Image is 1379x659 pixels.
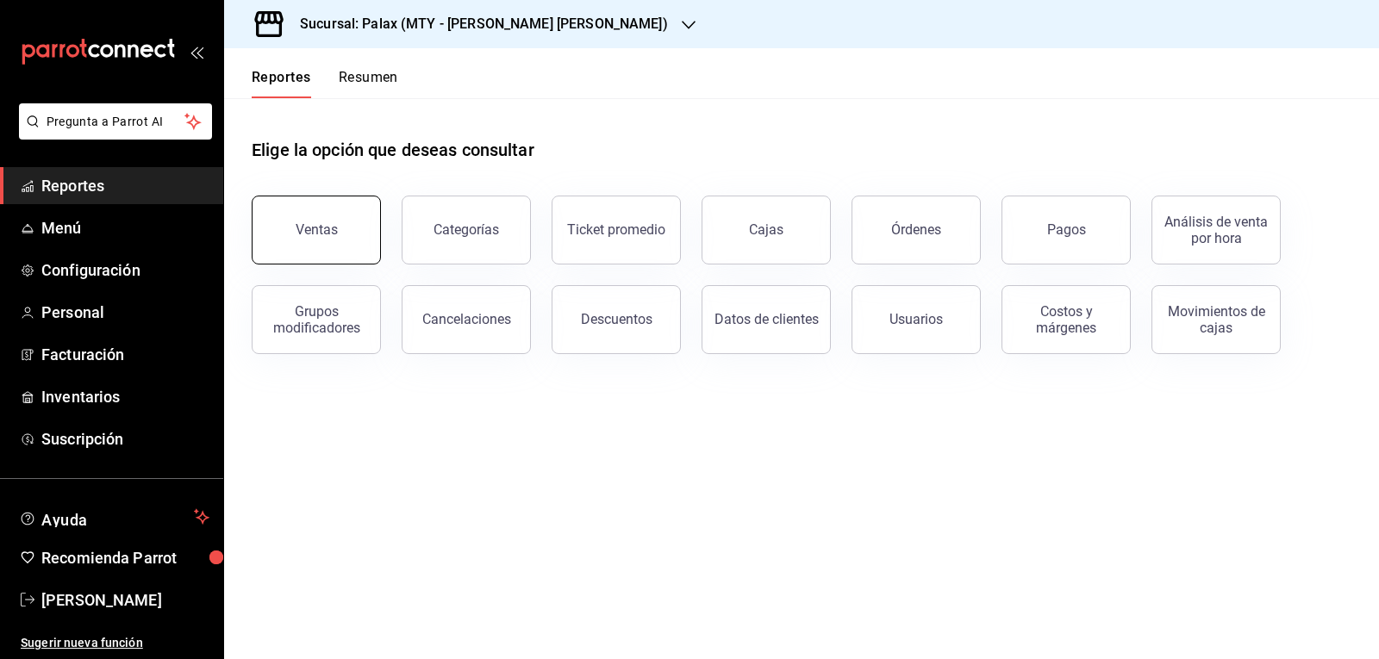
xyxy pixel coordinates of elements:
[552,285,681,354] button: Descuentos
[581,311,652,327] div: Descuentos
[252,196,381,264] button: Ventas
[889,311,943,327] div: Usuarios
[749,220,784,240] div: Cajas
[41,546,209,569] span: Recomienda Parrot
[252,69,398,98] div: navigation tabs
[286,14,668,34] h3: Sucursal: Palax (MTY - [PERSON_NAME] [PERSON_NAME])
[1013,303,1120,336] div: Costos y márgenes
[21,634,209,652] span: Sugerir nueva función
[891,221,941,238] div: Órdenes
[252,285,381,354] button: Grupos modificadores
[434,221,499,238] div: Categorías
[1151,285,1281,354] button: Movimientos de cajas
[714,311,819,327] div: Datos de clientes
[41,343,209,366] span: Facturación
[190,45,203,59] button: open_drawer_menu
[1047,221,1086,238] div: Pagos
[702,285,831,354] button: Datos de clientes
[252,69,311,98] button: Reportes
[852,196,981,264] button: Órdenes
[19,103,212,140] button: Pregunta a Parrot AI
[41,174,209,197] span: Reportes
[402,196,531,264] button: Categorías
[41,258,209,282] span: Configuración
[567,221,665,238] div: Ticket promedio
[422,311,511,327] div: Cancelaciones
[852,285,981,354] button: Usuarios
[1151,196,1281,264] button: Análisis de venta por hora
[552,196,681,264] button: Ticket promedio
[41,385,209,408] span: Inventarios
[12,125,212,143] a: Pregunta a Parrot AI
[1163,214,1270,246] div: Análisis de venta por hora
[1163,303,1270,336] div: Movimientos de cajas
[263,303,370,336] div: Grupos modificadores
[41,507,187,527] span: Ayuda
[252,137,534,163] h1: Elige la opción que deseas consultar
[41,588,209,612] span: [PERSON_NAME]
[1001,285,1131,354] button: Costos y márgenes
[702,196,831,264] a: Cajas
[1001,196,1131,264] button: Pagos
[47,113,185,131] span: Pregunta a Parrot AI
[402,285,531,354] button: Cancelaciones
[41,427,209,451] span: Suscripción
[41,301,209,324] span: Personal
[339,69,398,98] button: Resumen
[41,216,209,239] span: Menú
[296,221,338,238] div: Ventas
